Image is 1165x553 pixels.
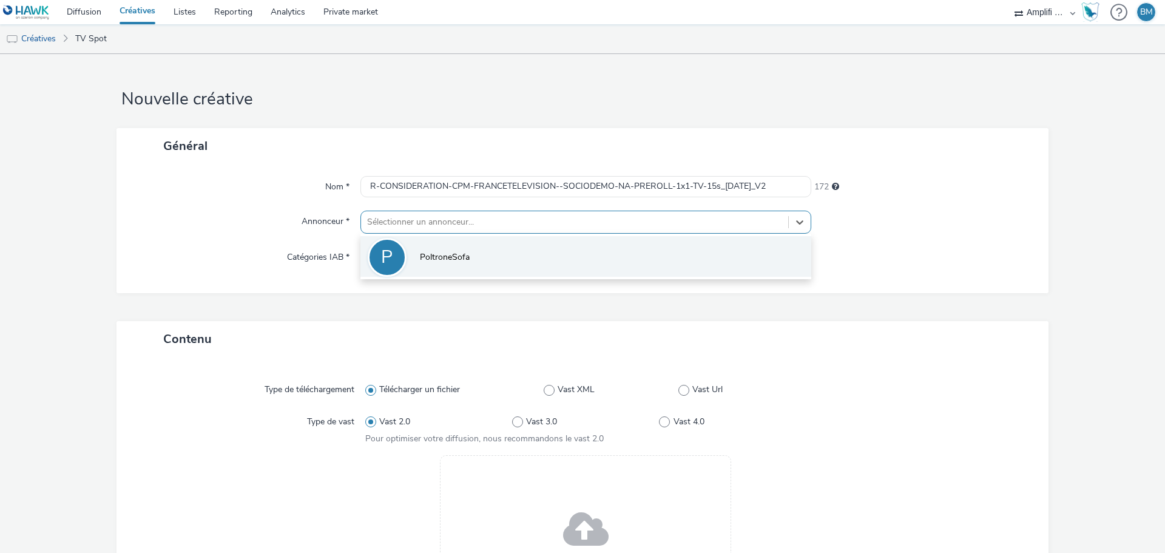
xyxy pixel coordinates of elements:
[163,138,208,154] span: Général
[381,240,393,274] div: P
[69,24,113,53] a: TV Spot
[302,411,359,428] label: Type de vast
[379,416,410,428] span: Vast 2.0
[320,176,354,193] label: Nom *
[365,433,604,444] span: Pour optimiser votre diffusion, nous recommandons le vast 2.0
[526,416,557,428] span: Vast 3.0
[832,181,839,193] div: 255 caractères maximum
[3,5,50,20] img: undefined Logo
[163,331,212,347] span: Contenu
[814,181,829,193] span: 172
[360,176,811,197] input: Nom
[379,384,460,396] span: Télécharger un fichier
[1081,2,1104,22] a: Hawk Academy
[260,379,359,396] label: Type de téléchargement
[1081,2,1099,22] img: Hawk Academy
[282,246,354,263] label: Catégories IAB *
[6,33,18,46] img: tv
[692,384,723,396] span: Vast Url
[297,211,354,228] label: Annonceur *
[558,384,595,396] span: Vast XML
[420,251,470,263] span: PoltroneSofa
[674,416,704,428] span: Vast 4.0
[1140,3,1153,21] div: BM
[116,88,1048,111] h1: Nouvelle créative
